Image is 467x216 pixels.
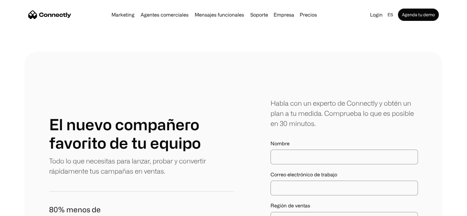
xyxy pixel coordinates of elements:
[12,205,37,214] ul: Language list
[270,141,418,147] label: Nombre
[387,10,393,19] div: es
[138,12,191,17] a: Agentes comerciales
[49,156,234,176] p: Todo lo que necesitas para lanzar, probar y convertir rápidamente tus campañas en ventas.
[248,12,270,17] a: Soporte
[385,10,397,19] div: es
[270,203,418,209] label: Región de ventas
[109,12,137,17] a: Marketing
[398,9,439,21] a: Agenda tu demo
[297,12,319,17] a: Precios
[272,10,296,19] div: Empresa
[270,98,418,128] div: Habla con un experto de Connectly y obtén un plan a tu medida. Comprueba lo que es posible en 30 ...
[270,172,418,178] label: Correo electrónico de trabajo
[28,10,71,19] a: home
[274,10,294,19] div: Empresa
[49,115,234,152] h1: El nuevo compañero favorito de tu equipo
[6,205,37,214] aside: Language selected: Español
[368,10,385,19] a: Login
[192,12,247,17] a: Mensajes funcionales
